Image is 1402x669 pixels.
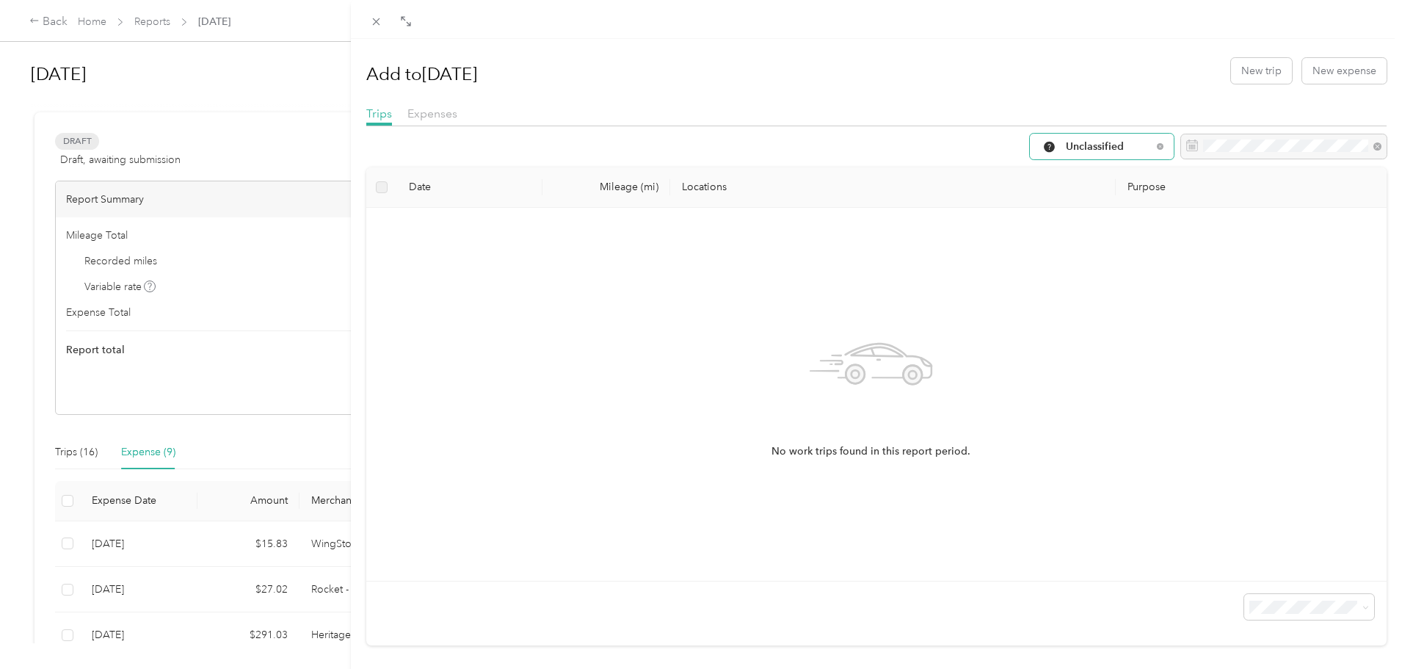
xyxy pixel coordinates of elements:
[542,167,670,208] th: Mileage (mi)
[771,444,970,460] span: No work trips found in this report period.
[1320,587,1402,669] iframe: Everlance-gr Chat Button Frame
[670,167,1116,208] th: Locations
[1302,58,1387,84] button: New expense
[397,167,542,208] th: Date
[366,57,477,92] h1: Add to [DATE]
[1231,58,1292,84] button: New trip
[1066,142,1152,152] span: Unclassified
[366,106,392,120] span: Trips
[407,106,457,120] span: Expenses
[1116,167,1387,208] th: Purpose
